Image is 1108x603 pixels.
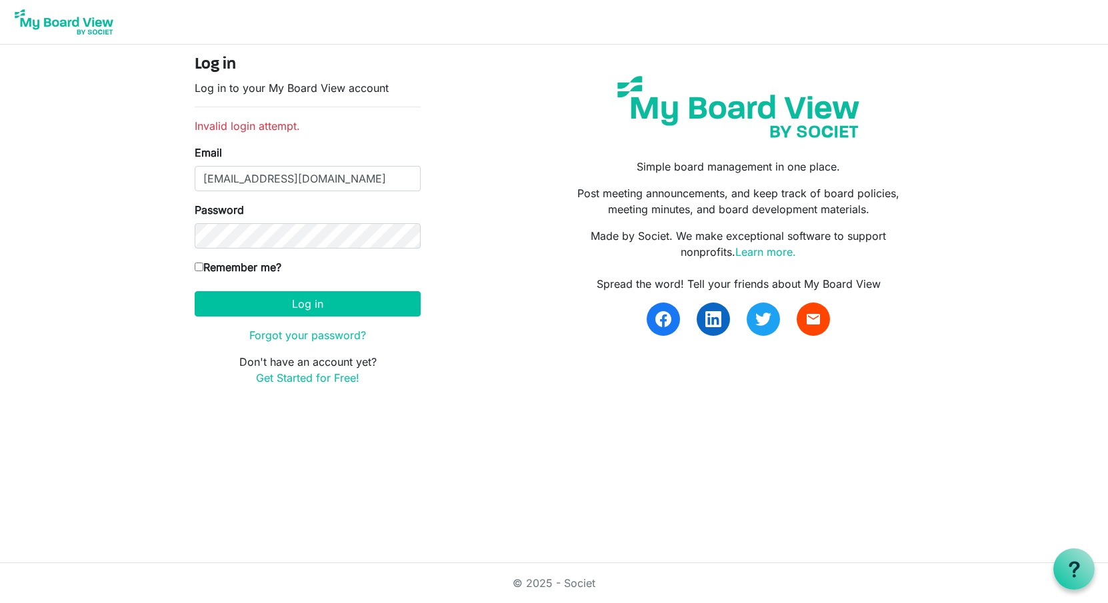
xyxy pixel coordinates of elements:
label: Email [195,145,222,161]
a: Learn more. [735,245,796,259]
img: my-board-view-societ.svg [607,66,869,148]
span: email [805,311,821,327]
button: Log in [195,291,421,316]
a: Get Started for Free! [256,371,359,384]
li: Invalid login attempt. [195,118,421,134]
a: Forgot your password? [249,328,366,342]
img: My Board View Logo [11,5,117,39]
h4: Log in [195,55,421,75]
img: facebook.svg [655,311,671,327]
label: Password [195,202,244,218]
a: email [797,302,830,336]
input: Remember me? [195,263,203,271]
label: Remember me? [195,259,281,275]
p: Post meeting announcements, and keep track of board policies, meeting minutes, and board developm... [564,185,913,217]
p: Simple board management in one place. [564,159,913,175]
p: Log in to your My Board View account [195,80,421,96]
a: © 2025 - Societ [513,576,595,590]
img: linkedin.svg [705,311,721,327]
p: Made by Societ. We make exceptional software to support nonprofits. [564,228,913,260]
p: Don't have an account yet? [195,354,421,386]
img: twitter.svg [755,311,771,327]
div: Spread the word! Tell your friends about My Board View [564,276,913,292]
